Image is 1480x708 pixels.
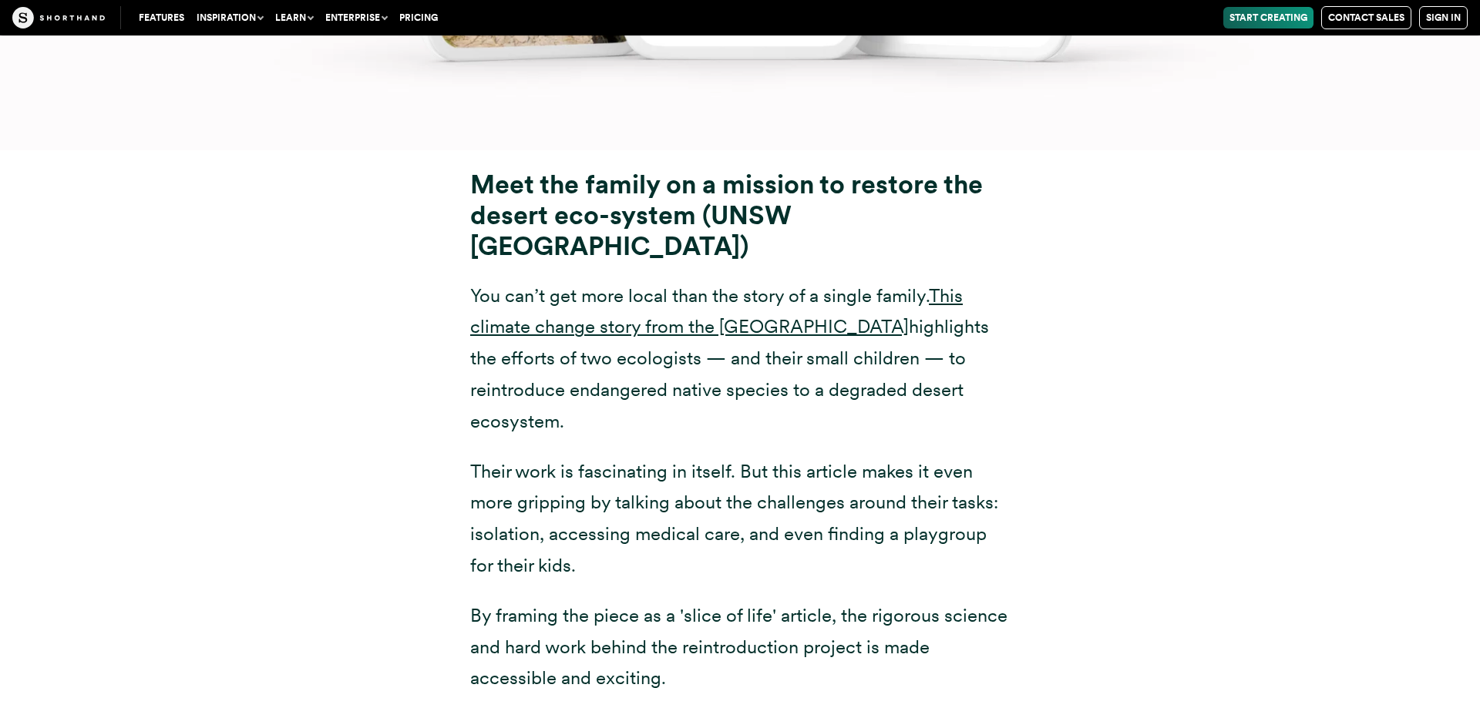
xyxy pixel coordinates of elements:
a: Pricing [393,7,444,29]
a: Start Creating [1223,7,1313,29]
button: Learn [269,7,319,29]
a: Sign in [1419,6,1468,29]
a: Features [133,7,190,29]
button: Inspiration [190,7,269,29]
strong: Meet the family on a mission to restore the desert eco-system (UNSW [GEOGRAPHIC_DATA]) [470,169,983,262]
a: Contact Sales [1321,6,1411,29]
p: Their work is fascinating in itself. But this article makes it even more gripping by talking abou... [470,456,1010,582]
button: Enterprise [319,7,393,29]
img: The Craft [12,7,105,29]
p: You can’t get more local than the story of a single family. highlights the efforts of two ecologi... [470,280,1010,438]
p: By framing the piece as a 'slice of life' article, the rigorous science and hard work behind the ... [470,600,1010,694]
